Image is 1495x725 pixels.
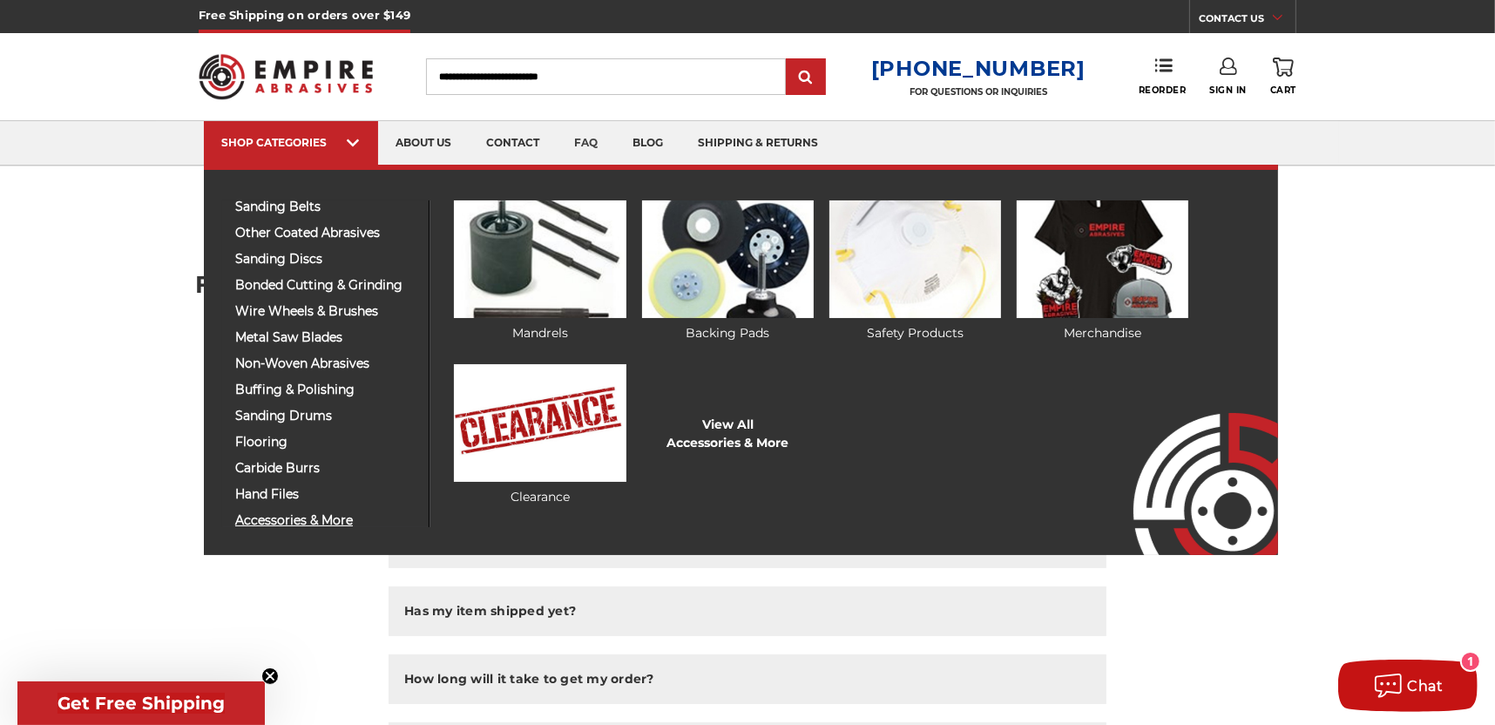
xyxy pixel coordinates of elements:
[404,670,654,688] h2: How long will it take to get my order?
[871,86,1086,98] p: FOR QUESTIONS OR INQUIRIES
[235,462,416,475] span: carbide burrs
[829,200,1001,318] img: Safety Products
[1017,200,1188,342] a: Merchandise
[871,56,1086,81] a: [PHONE_NUMBER]
[235,488,416,501] span: hand files
[1199,9,1295,33] a: CONTACT US
[235,383,416,396] span: buffing & polishing
[1408,678,1444,695] span: Chat
[235,253,416,266] span: sanding discs
[235,357,416,370] span: non-woven abrasives
[454,364,626,482] img: Clearance
[642,200,814,342] a: Backing Pads
[1017,200,1188,318] img: Merchandise
[235,200,416,213] span: sanding belts
[680,121,835,166] a: shipping & returns
[378,121,469,166] a: about us
[389,586,1106,636] button: Has my item shipped yet?
[221,136,361,149] div: SHOP CATEGORIES
[829,200,1001,342] a: Safety Products
[235,227,416,240] span: other coated abrasives
[1139,85,1187,96] span: Reorder
[1462,653,1479,670] div: 1
[1102,362,1278,555] img: Empire Abrasives Logo Image
[454,364,626,506] a: Clearance
[17,681,265,725] div: Get Free ShippingClose teaser
[57,693,225,714] span: Get Free Shipping
[235,305,416,318] span: wire wheels & brushes
[454,200,626,342] a: Mandrels
[235,279,416,292] span: bonded cutting & grinding
[235,514,416,527] span: accessories & more
[235,436,416,449] span: flooring
[196,273,1300,296] h1: FAQ
[1270,58,1296,96] a: Cart
[261,667,279,685] button: Close teaser
[389,654,1106,704] button: How long will it take to get my order?
[235,410,416,423] span: sanding drums
[557,121,615,166] a: faq
[615,121,680,166] a: blog
[1338,660,1478,712] button: Chat
[469,121,557,166] a: contact
[454,200,626,318] img: Mandrels
[404,602,576,620] h2: Has my item shipped yet?
[199,43,373,111] img: Empire Abrasives
[642,200,814,318] img: Backing Pads
[1139,58,1187,95] a: Reorder
[1209,85,1247,96] span: Sign In
[788,60,823,95] input: Submit
[235,331,416,344] span: metal saw blades
[666,416,788,452] a: View AllAccessories & More
[1270,85,1296,96] span: Cart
